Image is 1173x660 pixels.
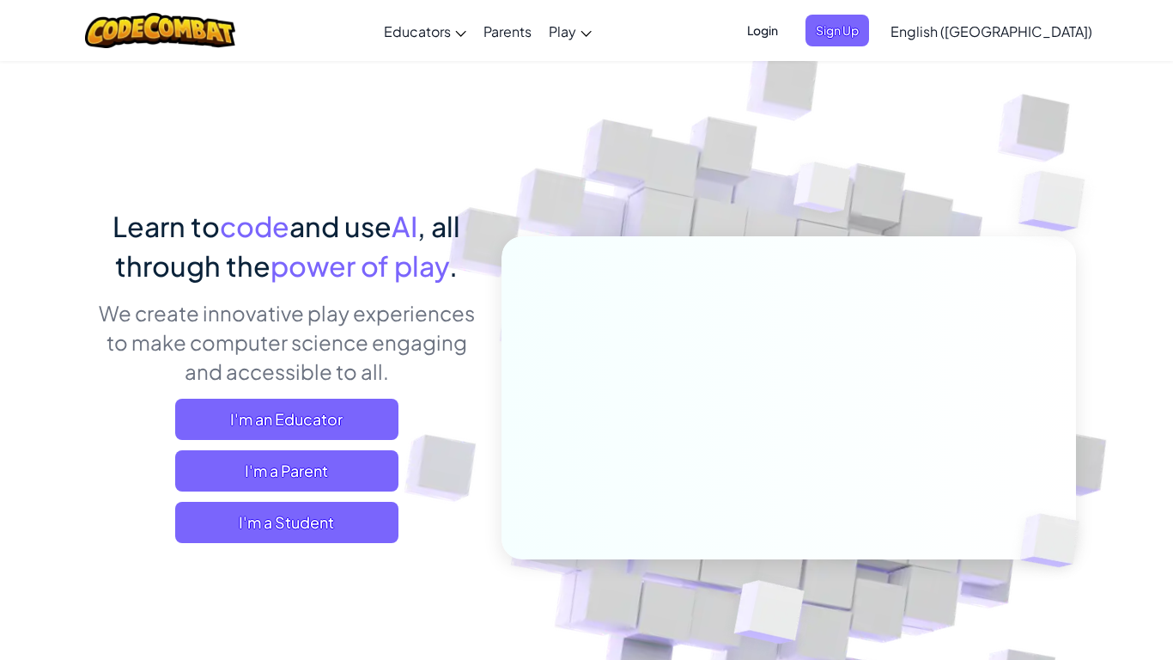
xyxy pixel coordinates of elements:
span: Educators [384,22,451,40]
button: I'm a Student [175,502,398,543]
a: Educators [375,8,475,54]
a: I'm an Educator [175,399,398,440]
span: Play [549,22,576,40]
a: Parents [475,8,540,54]
span: . [449,248,458,283]
a: English ([GEOGRAPHIC_DATA]) [882,8,1101,54]
button: Login [737,15,788,46]
span: and use [289,209,392,243]
a: Play [540,8,600,54]
span: Learn to [112,209,220,243]
span: code [220,209,289,243]
span: English ([GEOGRAPHIC_DATA]) [890,22,1092,40]
img: Overlap cubes [984,129,1133,274]
span: power of play [270,248,449,283]
a: I'm a Parent [175,450,398,492]
p: We create innovative play experiences to make computer science engaging and accessible to all. [97,298,476,386]
img: Overlap cubes [992,478,1121,603]
span: AI [392,209,417,243]
img: CodeCombat logo [85,13,235,48]
button: Sign Up [805,15,869,46]
img: Overlap cubes [762,128,885,256]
